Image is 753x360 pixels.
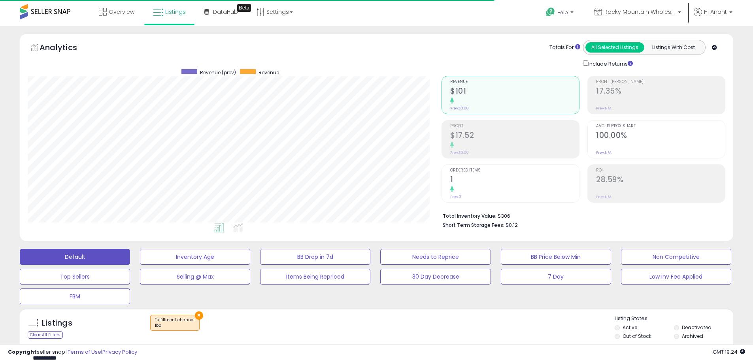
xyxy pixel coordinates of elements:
[540,1,581,26] a: Help
[604,8,676,16] span: Rocky Mountain Wholesale
[644,42,703,53] button: Listings With Cost
[506,221,518,229] span: $0.12
[450,194,461,199] small: Prev: 0
[577,59,642,68] div: Include Returns
[501,269,611,285] button: 7 Day
[260,249,370,265] button: BB Drop in 7d
[596,131,725,141] h2: 100.00%
[621,269,731,285] button: Low Inv Fee Applied
[8,349,137,356] div: seller snap | |
[450,80,579,84] span: Revenue
[713,348,745,356] span: 2025-09-10 19:24 GMT
[596,150,611,155] small: Prev: N/A
[585,42,644,53] button: All Selected Listings
[195,311,203,320] button: ×
[443,213,496,219] b: Total Inventory Value:
[596,168,725,173] span: ROI
[213,8,238,16] span: DataHub
[260,269,370,285] button: Items Being Repriced
[557,9,568,16] span: Help
[450,175,579,186] h2: 1
[20,269,130,285] button: Top Sellers
[68,348,101,356] a: Terms of Use
[443,211,719,220] li: $306
[623,333,651,339] label: Out of Stock
[140,269,250,285] button: Selling @ Max
[380,269,491,285] button: 30 Day Decrease
[596,80,725,84] span: Profit [PERSON_NAME]
[623,324,637,331] label: Active
[450,106,469,111] small: Prev: $0.00
[40,42,92,55] h5: Analytics
[8,348,37,356] strong: Copyright
[259,69,279,76] span: Revenue
[237,4,251,12] div: Tooltip anchor
[20,249,130,265] button: Default
[596,124,725,128] span: Avg. Buybox Share
[380,249,491,265] button: Needs to Reprice
[704,8,727,16] span: Hi Anant
[42,318,72,329] h5: Listings
[682,333,703,339] label: Archived
[501,249,611,265] button: BB Price Below Min
[450,87,579,97] h2: $101
[443,222,504,228] b: Short Term Storage Fees:
[109,8,134,16] span: Overview
[450,168,579,173] span: Ordered Items
[20,288,130,304] button: FBM
[140,249,250,265] button: Inventory Age
[596,175,725,186] h2: 28.59%
[28,331,63,339] div: Clear All Filters
[450,131,579,141] h2: $17.52
[545,7,555,17] i: Get Help
[102,348,137,356] a: Privacy Policy
[682,324,711,331] label: Deactivated
[694,8,732,26] a: Hi Anant
[450,124,579,128] span: Profit
[621,249,731,265] button: Non Competitive
[615,315,733,322] p: Listing States:
[450,150,469,155] small: Prev: $0.00
[165,8,186,16] span: Listings
[200,69,236,76] span: Revenue (prev)
[596,194,611,199] small: Prev: N/A
[155,317,195,329] span: Fulfillment channel :
[596,87,725,97] h2: 17.35%
[596,106,611,111] small: Prev: N/A
[155,323,195,328] div: fba
[549,44,580,51] div: Totals For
